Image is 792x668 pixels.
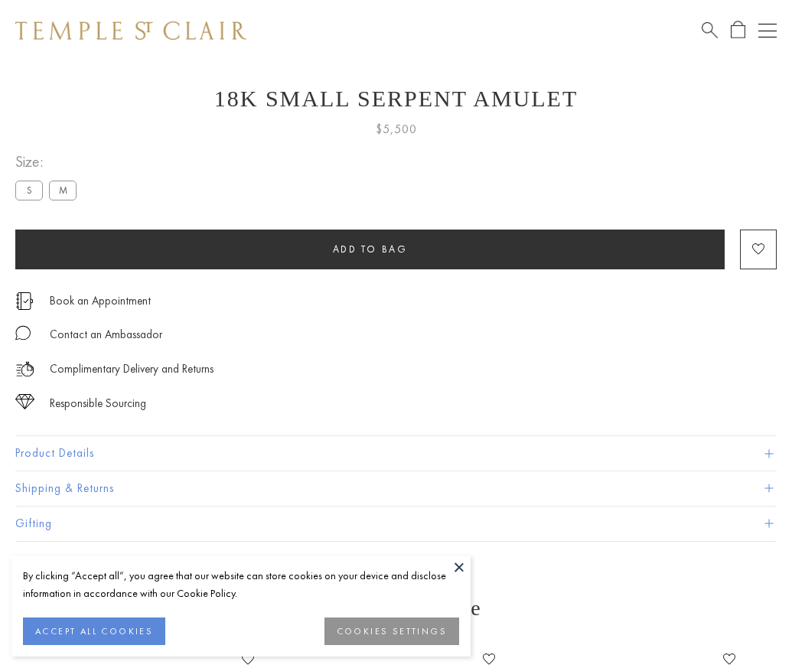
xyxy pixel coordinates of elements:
[758,21,777,40] button: Open navigation
[731,21,745,40] a: Open Shopping Bag
[15,471,777,506] button: Shipping & Returns
[15,507,777,541] button: Gifting
[50,325,162,344] div: Contact an Ambassador
[15,86,777,112] h1: 18K Small Serpent Amulet
[49,181,77,200] label: M
[23,617,165,645] button: ACCEPT ALL COOKIES
[15,230,725,269] button: Add to bag
[50,360,213,379] p: Complimentary Delivery and Returns
[15,360,34,379] img: icon_delivery.svg
[15,149,83,174] span: Size:
[324,617,459,645] button: COOKIES SETTINGS
[23,567,459,602] div: By clicking “Accept all”, you agree that our website can store cookies on your device and disclos...
[333,243,408,256] span: Add to bag
[376,119,417,139] span: $5,500
[15,325,31,341] img: MessageIcon-01_2.svg
[15,181,43,200] label: S
[702,21,718,40] a: Search
[15,394,34,409] img: icon_sourcing.svg
[50,292,151,309] a: Book an Appointment
[15,292,34,310] img: icon_appointment.svg
[15,21,246,40] img: Temple St. Clair
[50,394,146,413] div: Responsible Sourcing
[15,436,777,471] button: Product Details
